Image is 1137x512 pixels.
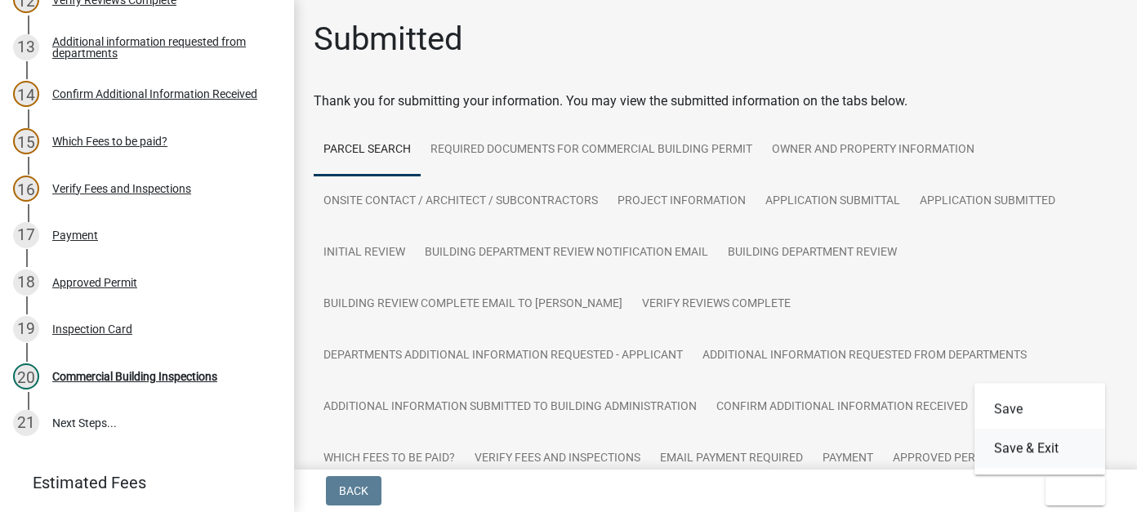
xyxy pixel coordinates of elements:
[465,433,650,485] a: Verify Fees and Inspections
[415,227,718,279] a: Building Department Review Notification Email
[650,433,813,485] a: Email Payment Required
[632,278,800,331] a: Verify Reviews Complete
[326,476,381,505] button: Back
[314,176,608,228] a: Onsite Contact / Architect / Subcontractors
[52,371,217,382] div: Commercial Building Inspections
[314,330,693,382] a: Departments Additional Information Requested - Applicant
[314,91,1117,111] div: Thank you for submitting your information. You may view the submitted information on the tabs below.
[756,176,910,228] a: Application Submittal
[314,381,707,434] a: Additional Information submitted to Building Administration
[762,124,984,176] a: Owner and Property Information
[707,381,978,434] a: Confirm Additional Information Received
[974,390,1105,429] button: Save
[813,433,883,485] a: Payment
[314,278,632,331] a: Building Review Complete Email to [PERSON_NAME]
[13,466,268,499] a: Estimated Fees
[974,429,1105,468] button: Save & Exit
[314,227,415,279] a: Initial Review
[1046,476,1105,505] button: Exit
[718,227,907,279] a: Building Department Review
[13,128,39,154] div: 15
[13,410,39,436] div: 21
[52,323,132,335] div: Inspection Card
[13,81,39,107] div: 14
[910,176,1065,228] a: Application Submitted
[52,36,268,59] div: Additional information requested from departments
[52,229,98,241] div: Payment
[13,34,39,60] div: 13
[13,176,39,202] div: 16
[52,183,191,194] div: Verify Fees and Inspections
[339,484,368,497] span: Back
[52,88,257,100] div: Confirm Additional Information Received
[52,136,167,147] div: Which Fees to be paid?
[883,433,1005,485] a: Approved Permit
[693,330,1037,382] a: Additional information requested from departments
[314,124,421,176] a: Parcel search
[52,277,137,288] div: Approved Permit
[13,363,39,390] div: 20
[421,124,762,176] a: Required Documents for Commercial Building Permit
[1059,484,1082,497] span: Exit
[13,316,39,342] div: 19
[608,176,756,228] a: Project Information
[314,433,465,485] a: Which Fees to be paid?
[974,383,1105,474] div: Exit
[13,269,39,296] div: 18
[314,20,463,59] h1: Submitted
[13,222,39,248] div: 17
